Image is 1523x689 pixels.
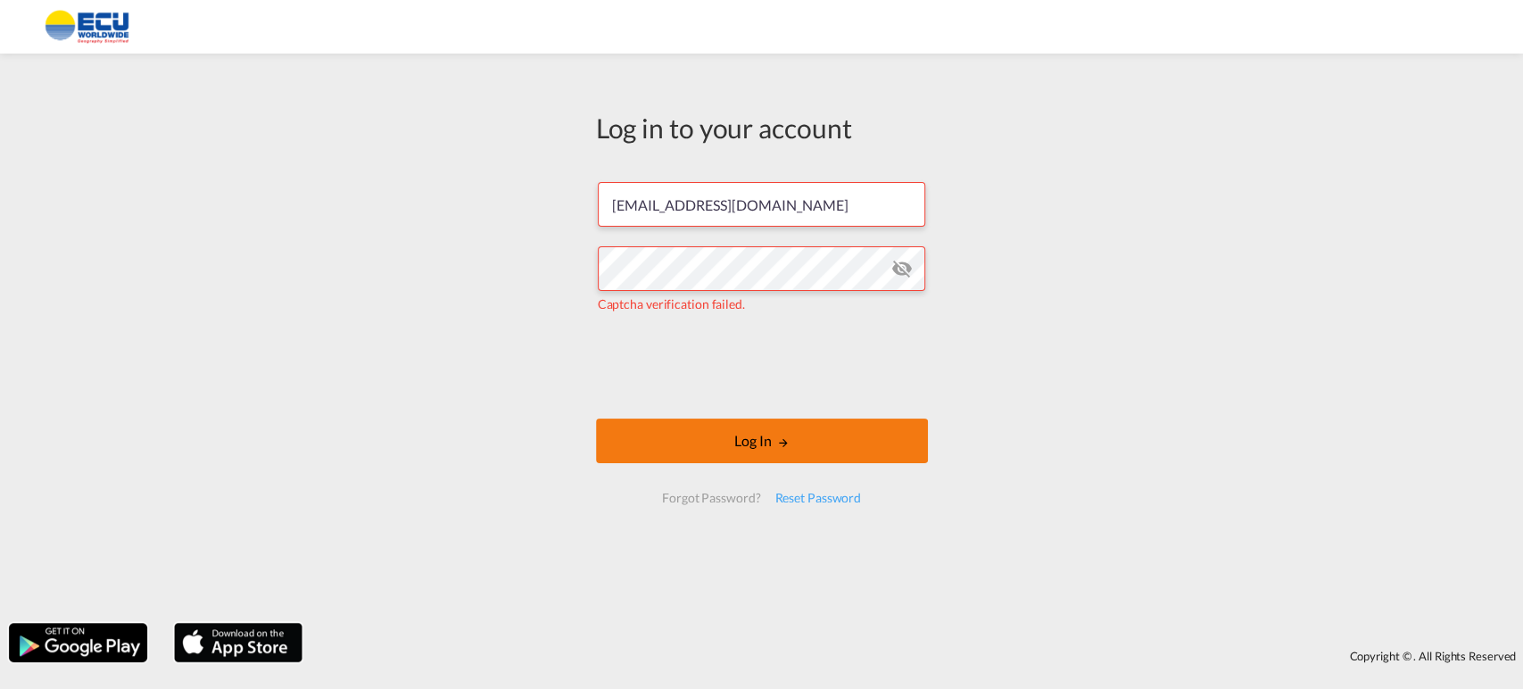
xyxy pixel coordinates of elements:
img: apple.png [172,621,304,664]
md-icon: icon-eye-off [891,258,913,279]
div: Reset Password [767,482,868,514]
div: Log in to your account [596,109,928,146]
span: Captcha verification failed. [598,296,745,311]
div: Forgot Password? [655,482,767,514]
input: Enter email/phone number [598,182,925,227]
div: Copyright © . All Rights Reserved [311,641,1523,671]
iframe: reCAPTCHA [626,331,898,401]
img: 6cccb1402a9411edb762cf9624ab9cda.png [27,7,147,47]
img: google.png [7,621,149,664]
button: LOGIN [596,419,928,463]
